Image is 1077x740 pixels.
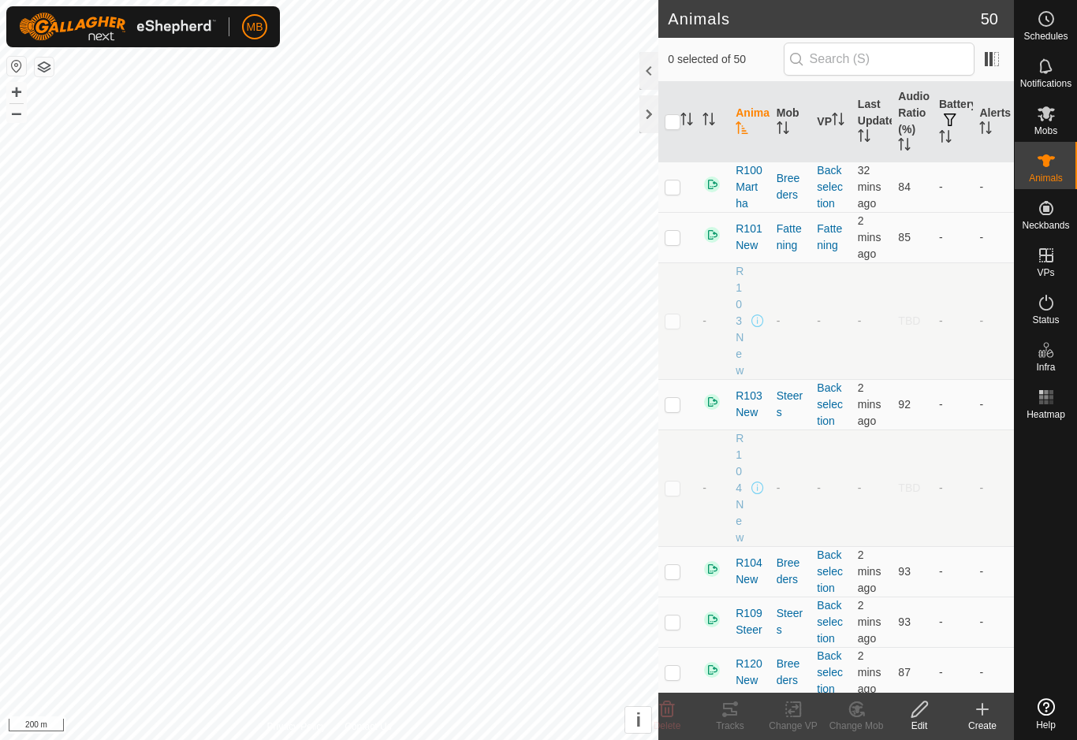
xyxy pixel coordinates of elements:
div: Tracks [699,719,762,733]
span: 10 Oct 2025 at 6:33 pm [858,548,881,594]
p-sorticon: Activate to sort [702,115,715,128]
p-sorticon: Activate to sort [939,132,952,145]
a: Help [1015,692,1077,736]
img: returning on [702,392,721,411]
span: Animals [1029,173,1063,183]
img: returning on [702,560,721,578]
span: VPs [1037,268,1054,277]
span: Delete [654,720,681,731]
td: - [933,379,974,429]
a: Contact Us [345,720,391,734]
div: Steers [777,605,805,638]
app-display-virtual-paddock-transition: - [817,314,821,327]
td: - [973,379,1014,429]
span: R109Steer [736,605,764,638]
span: 50 [981,7,998,31]
span: 10 Oct 2025 at 6:33 pm [858,381,881,427]
h2: Animals [668,9,981,28]
td: - [973,212,1014,262]
div: Fattening [777,221,805,254]
td: - [933,597,974,647]
p-sorticon: Activate to sort [979,124,992,136]
span: 10 Oct 2025 at 6:33 pm [858,649,881,695]
div: Change Mob [825,719,888,733]
img: returning on [702,175,721,194]
span: Infra [1036,363,1055,372]
td: - [933,647,974,697]
td: - [973,597,1014,647]
img: returning on [702,610,721,629]
div: - [777,480,805,496]
a: Back selection [817,548,843,594]
a: Fattening [817,222,842,251]
span: 93 [898,615,911,628]
th: Audio Ratio (%) [892,82,933,162]
img: returning on [702,225,721,244]
div: Breeders [777,170,805,203]
span: 87 [898,666,911,679]
span: - [702,482,706,494]
span: R104New [736,430,748,546]
td: - [933,162,974,212]
span: TBD [898,314,920,327]
button: Reset Map [7,57,26,76]
th: VP [811,82,852,162]
p-sorticon: Activate to sort [832,115,844,128]
p-sorticon: Activate to sort [858,132,870,144]
span: i [635,709,641,731]
th: Last Updated [852,82,893,162]
input: Search (S) [784,43,975,76]
button: – [7,103,26,122]
span: R104New [736,555,764,588]
div: Edit [888,719,951,733]
p-sorticon: Activate to sort [898,140,911,153]
img: Gallagher Logo [19,13,216,41]
td: - [973,647,1014,697]
p-sorticon: Activate to sort [736,124,748,136]
span: Status [1032,315,1059,325]
span: 93 [898,565,911,578]
td: - [973,546,1014,597]
span: R101New [736,221,764,254]
td: - [973,262,1014,379]
app-display-virtual-paddock-transition: - [817,482,821,494]
a: Back selection [817,381,843,427]
p-sorticon: Activate to sort [680,115,693,128]
td: - [933,212,974,262]
span: Schedules [1023,32,1068,41]
div: - [777,313,805,329]
div: Steers [777,388,805,421]
span: TBD [898,482,920,494]
span: R100Martha [736,162,764,212]
span: Help [1036,720,1056,730]
th: Battery [933,82,974,162]
img: returning on [702,660,721,679]
div: Breeders [777,555,805,588]
span: Mobs [1034,126,1057,136]
span: - [858,482,862,494]
span: R103New [736,263,748,379]
th: Alerts [973,82,1014,162]
span: - [858,314,862,327]
button: + [7,83,26,102]
td: - [973,429,1014,546]
div: Change VP [762,719,825,733]
button: Map Layers [35,58,54,76]
a: Back selection [817,649,843,695]
span: 10 Oct 2025 at 6:33 pm [858,214,881,260]
td: - [933,429,974,546]
td: - [933,262,974,379]
td: - [933,546,974,597]
th: Animal [729,82,770,162]
span: Heatmap [1027,410,1065,419]
a: Back selection [817,164,843,210]
th: Mob [770,82,811,162]
a: Back selection [817,599,843,645]
span: - [702,314,706,327]
span: 92 [898,398,911,411]
p-sorticon: Activate to sort [777,124,789,136]
td: - [973,162,1014,212]
button: i [625,707,651,733]
span: Notifications [1020,79,1071,88]
span: Neckbands [1022,221,1069,230]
